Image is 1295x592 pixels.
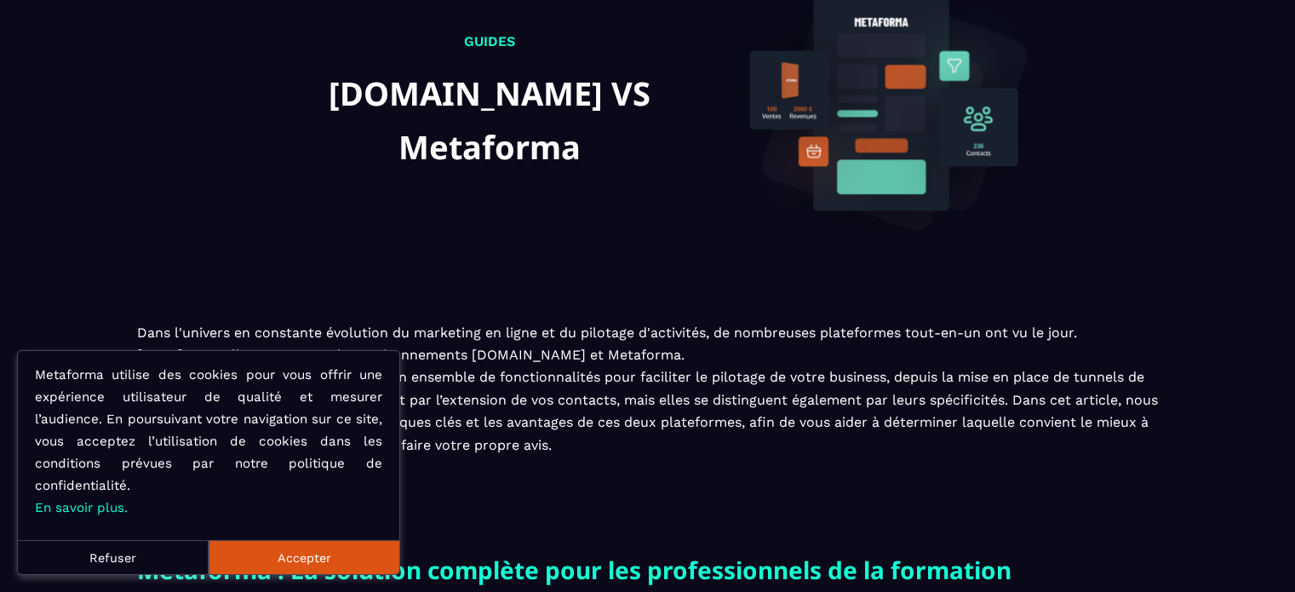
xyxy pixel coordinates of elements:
[137,550,1159,589] h2: Metaforma : La solution complète pour les professionnels de la formation
[265,66,715,173] h1: [DOMAIN_NAME] VS Metaforma
[35,364,382,519] p: Metaforma utilise des cookies pour vous offrir une expérience utilisateur de qualité et mesurer l...
[18,540,209,574] button: Refuser
[209,540,399,574] button: Accepter
[265,31,715,53] p: Guides
[35,500,128,515] a: En savoir plus.
[137,322,1159,457] p: Dans l'univers en constante évolution du marketing en ligne et du pilotage d'activités, de nombre...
